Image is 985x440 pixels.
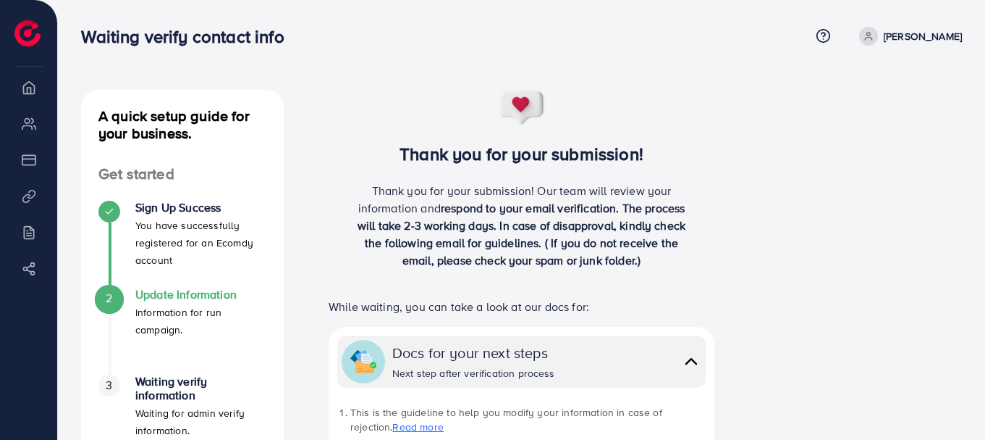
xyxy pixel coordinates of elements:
div: Next step after verification process [392,366,555,381]
h4: Sign Up Success [135,201,266,215]
p: You have successfully registered for an Ecomdy account [135,217,266,269]
li: This is the guideline to help you modify your information in case of rejection. [350,405,706,435]
h4: Update Information [135,288,266,302]
h3: Thank you for your submission! [307,144,736,165]
div: Docs for your next steps [392,342,555,363]
h4: A quick setup guide for your business. [81,107,284,142]
li: Sign Up Success [81,201,284,288]
img: collapse [350,349,376,375]
p: Information for run campaign. [135,304,266,339]
span: 2 [106,290,112,307]
li: Update Information [81,288,284,375]
img: collapse [681,351,701,372]
span: 3 [106,377,112,394]
p: While waiting, you can take a look at our docs for: [329,298,714,315]
p: [PERSON_NAME] [884,28,962,45]
h4: Waiting verify information [135,375,266,402]
p: Thank you for your submission! Our team will review your information and [350,182,693,269]
img: logo [14,20,41,46]
a: Read more [392,420,443,434]
span: respond to your email verification. The process will take 2-3 working days. In case of disapprova... [358,200,685,268]
h4: Get started [81,165,284,183]
img: success [498,90,546,126]
a: [PERSON_NAME] [853,27,962,46]
h3: Waiting verify contact info [81,26,295,47]
p: Waiting for admin verify information. [135,404,266,439]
